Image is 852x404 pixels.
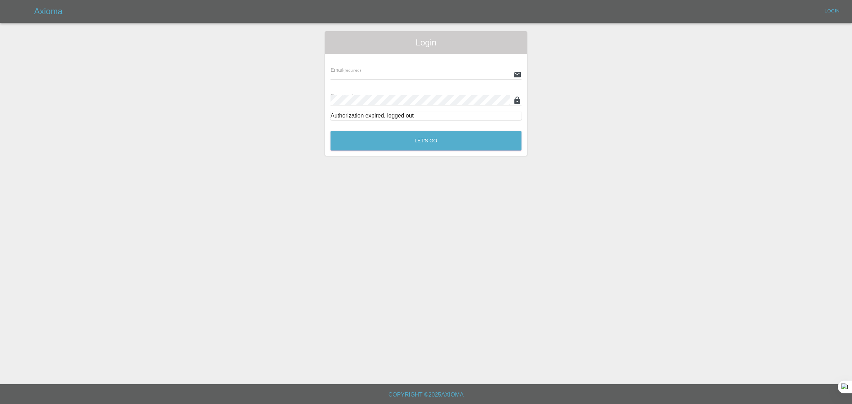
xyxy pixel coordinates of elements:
a: Login [821,6,843,17]
h6: Copyright © 2025 Axioma [6,390,846,400]
span: Login [331,37,521,48]
h5: Axioma [34,6,62,17]
span: Password [331,93,370,99]
div: Authorization expired, logged out [331,111,521,120]
span: Email [331,67,361,73]
button: Let's Go [331,131,521,151]
small: (required) [343,68,361,72]
small: (required) [353,94,371,98]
